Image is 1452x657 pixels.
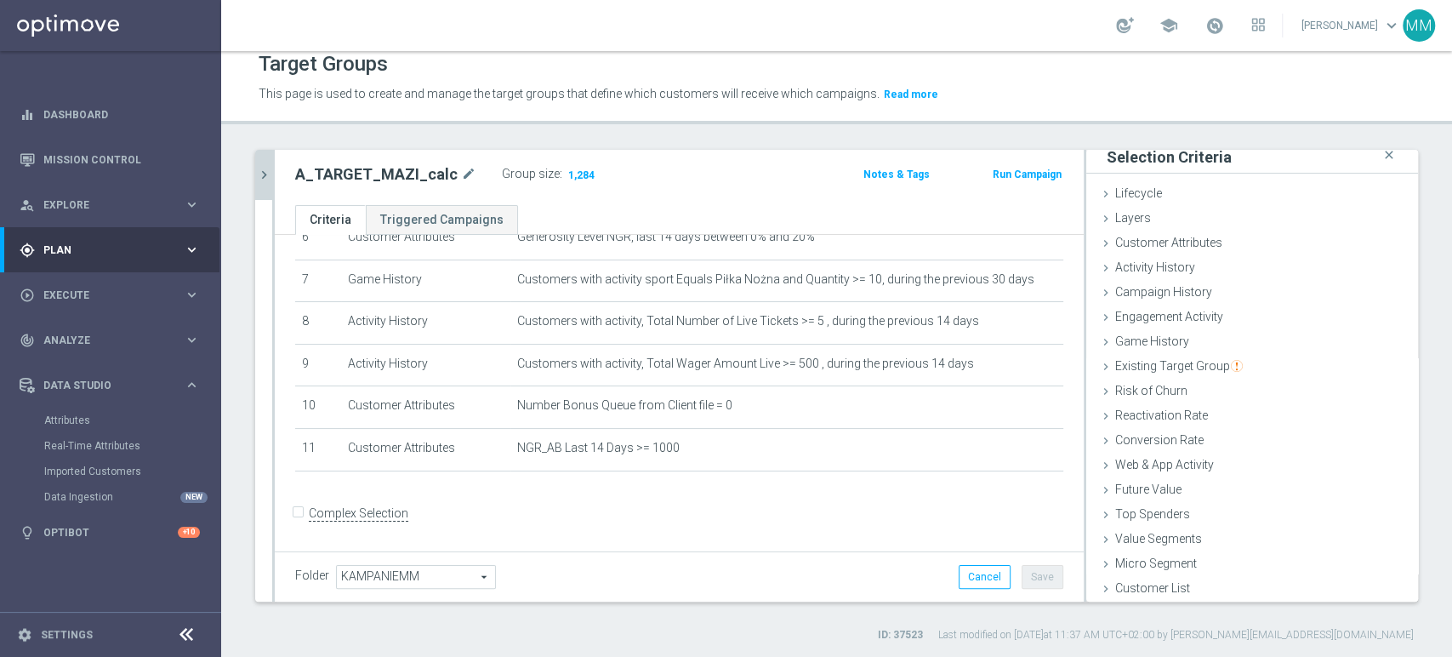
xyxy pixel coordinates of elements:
[1107,147,1232,167] h3: Selection Criteria
[560,167,562,181] label: :
[43,92,200,137] a: Dashboard
[43,380,184,391] span: Data Studio
[517,314,979,328] span: Customers with activity, Total Number of Live Tickets >= 5 , during the previous 14 days
[20,333,35,348] i: track_changes
[461,164,476,185] i: mode_edit
[959,565,1011,589] button: Cancel
[43,510,178,555] a: Optibot
[502,167,560,181] label: Group size
[20,197,184,213] div: Explore
[341,428,510,471] td: Customer Attributes
[517,230,815,244] span: Generosity Level NGR, last 14 days between 0% and 20%
[938,628,1414,643] label: Last modified on [DATE] at 11:37 AM UTC+02:00 by [PERSON_NAME][EMAIL_ADDRESS][DOMAIN_NAME]
[295,568,329,583] label: Folder
[295,344,341,386] td: 9
[44,408,219,433] div: Attributes
[1115,285,1212,299] span: Campaign History
[1115,532,1202,546] span: Value Segments
[517,272,1034,287] span: Customers with activity sport Equals Piłka Nożna and Quantity >= 10, during the previous 30 days
[1381,144,1398,167] i: close
[44,459,219,484] div: Imported Customers
[1115,310,1223,323] span: Engagement Activity
[19,243,201,257] button: gps_fixed Plan keyboard_arrow_right
[295,302,341,345] td: 8
[1300,13,1403,38] a: [PERSON_NAME]keyboard_arrow_down
[1115,557,1197,570] span: Micro Segment
[20,288,35,303] i: play_circle_outline
[20,137,200,182] div: Mission Control
[1022,565,1063,589] button: Save
[20,197,35,213] i: person_search
[991,165,1063,184] button: Run Campaign
[366,205,518,235] a: Triggered Campaigns
[295,386,341,429] td: 10
[20,243,35,258] i: gps_fixed
[1115,507,1190,521] span: Top Spenders
[259,52,388,77] h1: Target Groups
[295,260,341,302] td: 7
[295,164,458,185] h2: A_TARGET_MAZI_calc
[1115,581,1190,595] span: Customer List
[44,490,177,504] a: Data Ingestion
[43,200,184,210] span: Explore
[1115,359,1243,373] span: Existing Target Group
[517,441,680,455] span: NGR_AB Last 14 Days >= 1000
[341,217,510,260] td: Customer Attributes
[1382,16,1401,35] span: keyboard_arrow_down
[19,289,201,302] div: play_circle_outline Execute keyboard_arrow_right
[19,153,201,167] button: Mission Control
[43,290,184,300] span: Execute
[44,433,219,459] div: Real-Time Attributes
[20,525,35,540] i: lightbulb
[295,428,341,471] td: 11
[1159,16,1178,35] span: school
[43,335,184,346] span: Analyze
[1115,186,1162,200] span: Lifecycle
[20,288,184,303] div: Execute
[259,87,880,100] span: This page is used to create and manage the target groups that define which customers will receive...
[309,506,408,522] label: Complex Selection
[178,527,200,538] div: +10
[19,108,201,122] button: equalizer Dashboard
[1115,334,1189,348] span: Game History
[567,169,596,185] span: 1,284
[44,414,177,427] a: Attributes
[44,439,177,453] a: Real-Time Attributes
[43,245,184,255] span: Plan
[1115,408,1208,422] span: Reactivation Rate
[19,198,201,212] button: person_search Explore keyboard_arrow_right
[862,165,931,184] button: Notes & Tags
[1115,236,1222,249] span: Customer Attributes
[1115,260,1195,274] span: Activity History
[19,379,201,392] button: Data Studio keyboard_arrow_right
[256,167,272,183] i: chevron_right
[882,85,940,104] button: Read more
[184,242,200,258] i: keyboard_arrow_right
[17,627,32,643] i: settings
[184,377,200,393] i: keyboard_arrow_right
[20,333,184,348] div: Analyze
[1115,384,1187,397] span: Risk of Churn
[20,92,200,137] div: Dashboard
[19,334,201,347] button: track_changes Analyze keyboard_arrow_right
[20,107,35,123] i: equalizer
[44,484,219,510] div: Data Ingestion
[41,630,93,640] a: Settings
[295,217,341,260] td: 6
[1115,433,1204,447] span: Conversion Rate
[19,526,201,540] button: lightbulb Optibot +10
[43,137,200,182] a: Mission Control
[341,260,510,302] td: Game History
[878,628,923,643] label: ID: 37523
[341,302,510,345] td: Activity History
[184,332,200,348] i: keyboard_arrow_right
[295,205,366,235] a: Criteria
[20,378,184,393] div: Data Studio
